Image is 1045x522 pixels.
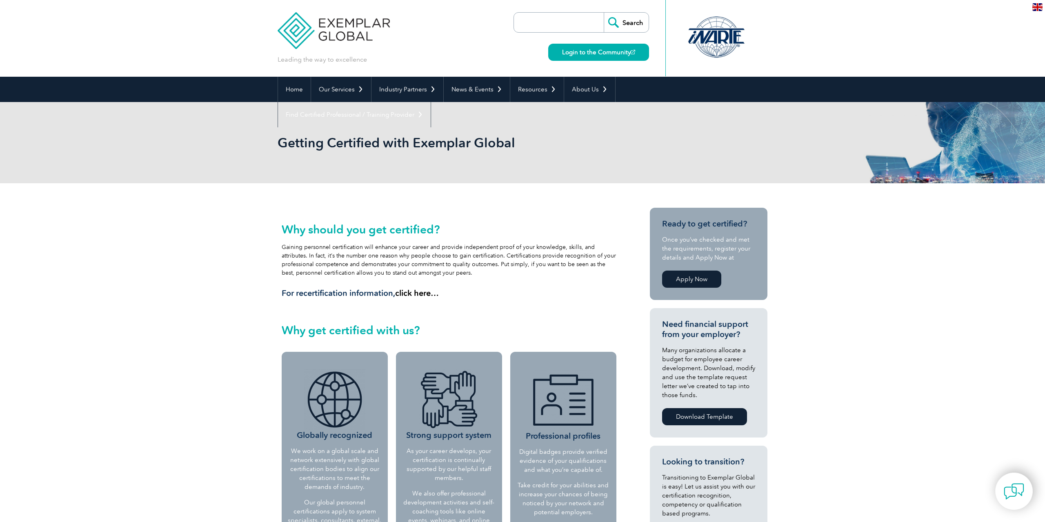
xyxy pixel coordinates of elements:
[282,223,616,236] h2: Why should you get certified?
[278,55,367,64] p: Leading the way to excellence
[517,481,609,517] p: Take credit for your abilities and increase your chances of being noticed by your network and pot...
[548,44,649,61] a: Login to the Community
[564,77,615,102] a: About Us
[1004,481,1024,502] img: contact-chat.png
[510,77,564,102] a: Resources
[278,135,591,151] h1: Getting Certified with Exemplar Global
[604,13,649,32] input: Search
[444,77,510,102] a: News & Events
[662,473,755,518] p: Transitioning to Exemplar Global is easy! Let us assist you with our certification recognition, c...
[1032,3,1043,11] img: en
[395,288,439,298] a: click here…
[278,77,311,102] a: Home
[288,369,382,440] h3: Globally recognized
[662,219,755,229] h3: Ready to get certified?
[288,446,382,491] p: We work on a global scale and network extensively with global certification bodies to align our c...
[631,50,635,54] img: open_square.png
[278,102,431,127] a: Find Certified Professional / Training Provider
[371,77,443,102] a: Industry Partners
[282,223,616,298] div: Gaining personnel certification will enhance your career and provide independent proof of your kn...
[311,77,371,102] a: Our Services
[662,271,721,288] a: Apply Now
[662,235,755,262] p: Once you’ve checked and met the requirements, register your details and Apply Now at
[282,324,616,337] h2: Why get certified with us?
[282,288,616,298] h3: For recertification information,
[517,370,609,441] h3: Professional profiles
[402,369,496,440] h3: Strong support system
[402,446,496,482] p: As your career develops, your certification is continually supported by our helpful staff members.
[662,408,747,425] a: Download Template
[662,346,755,400] p: Many organizations allocate a budget for employee career development. Download, modify and use th...
[517,447,609,474] p: Digital badges provide verified evidence of your qualifications and what you’re capable of.
[662,457,755,467] h3: Looking to transition?
[662,319,755,340] h3: Need financial support from your employer?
